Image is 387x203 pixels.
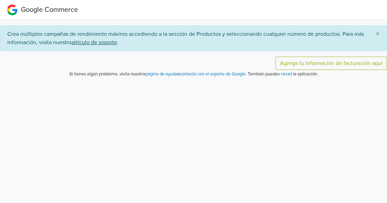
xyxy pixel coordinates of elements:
a: contacta con el soporte de Google [180,71,246,77]
span: × [376,29,380,39]
button: Agrega tu información de facturación aquí [276,57,387,70]
button: reset [281,70,292,78]
u: artículo de soporte [71,39,117,46]
p: También puedes la aplicación. [247,70,318,78]
a: Agrega tu información de facturación aquí [280,60,382,67]
a: página de ayuda [145,71,177,77]
p: Si tienes algún problema, visita nuestra o . [69,71,247,78]
span: Google Commerce [21,6,78,14]
button: Close [369,26,387,42]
